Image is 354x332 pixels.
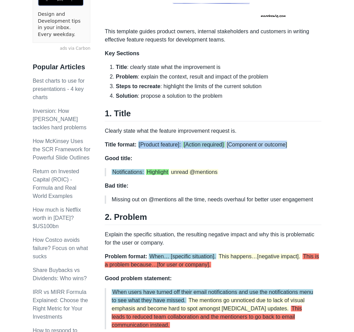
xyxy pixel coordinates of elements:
[105,127,321,135] p: Clearly state what the feature improvement request is.
[105,108,321,121] h2: 1. Title
[105,155,132,161] strong: Good title:
[112,297,305,311] span: The mentions go unnoticed due to lack of visual emphasis and become hard to spot amongst [MEDICAL...
[116,73,321,81] li: : explain the context, result and impact of the problem
[33,207,81,229] a: How much is Netflix worth in [DATE]? $US100bn
[116,63,321,71] li: : clearly state what the improvement is
[38,11,85,38] a: Design and Development tips in your inbox. Every weekday.
[226,142,288,147] span: [Component or outcome]
[33,63,90,71] h3: Popular Articles
[116,74,138,80] strong: Problem
[105,183,128,189] strong: Bad title:
[116,92,321,100] li: : propose a solution to the problem
[116,82,321,91] li: : highlight the limits of the current solution
[33,46,90,52] a: ads via Carbon
[146,169,169,175] span: Highlight
[33,168,79,199] a: Return on Invested Capital (ROIC) - Formula and Real World Examples
[105,275,172,281] strong: Good problem statement:
[105,230,321,247] p: Explain the specific situation, the resulting negative impact and why this is problematic for the...
[105,27,321,44] p: This template guides product owners, internal stakeholders and customers in writing effective fea...
[112,169,145,175] span: Notifications:
[218,253,301,259] span: This happens…[negative impact].
[112,195,316,204] p: Missing out on @mentions all the time, needs overhaul for better user engagement
[33,289,88,320] a: IRR vs MIRR Formula Explained: Choose the Right Metric for Your Investments
[149,253,216,259] span: When… [specific situation].
[33,108,87,130] a: Inversion: How [PERSON_NAME] tackles hard problems
[33,237,88,259] a: How Costco avoids failure? Focus on what sucks
[33,267,87,281] a: Share Buybacks vs Dividends: Who wins?
[112,306,302,328] span: This leads to reduced team collaboration and the mentioners to go back to email communication ins...
[112,289,313,303] span: When users have turned off their email notifications and use the notifications menu to see what t...
[105,142,136,147] strong: Title format:
[138,142,182,147] span: [Product feature]:
[33,138,90,161] a: How McKinsey Uses the SCR Framework for Powerful Slide Outlines
[33,78,84,100] a: Best charts to use for presentations - 4 key charts
[105,212,321,225] h2: 2. Problem
[116,93,138,99] strong: Solution
[105,253,147,259] strong: Problem format:
[116,64,127,70] strong: Title
[105,50,139,56] strong: Key Sections
[183,142,225,147] span: [Action required]
[116,83,160,89] strong: Steps to recreate
[170,169,218,175] span: unread @mentions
